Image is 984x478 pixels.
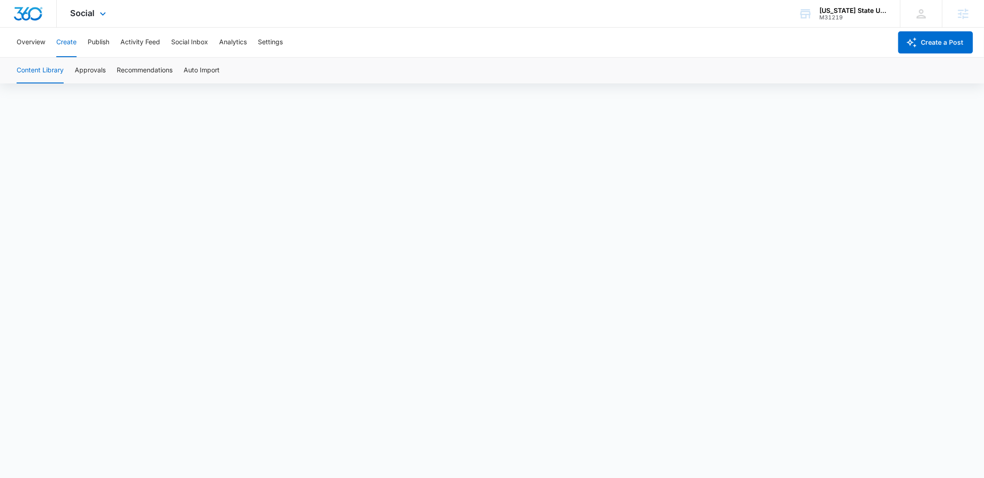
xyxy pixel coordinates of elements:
[171,28,208,57] button: Social Inbox
[898,31,973,53] button: Create a Post
[17,58,64,83] button: Content Library
[258,28,283,57] button: Settings
[56,28,77,57] button: Create
[219,28,247,57] button: Analytics
[819,14,887,21] div: account id
[71,8,95,18] span: Social
[117,58,173,83] button: Recommendations
[184,58,220,83] button: Auto Import
[75,58,106,83] button: Approvals
[17,28,45,57] button: Overview
[819,7,887,14] div: account name
[88,28,109,57] button: Publish
[120,28,160,57] button: Activity Feed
